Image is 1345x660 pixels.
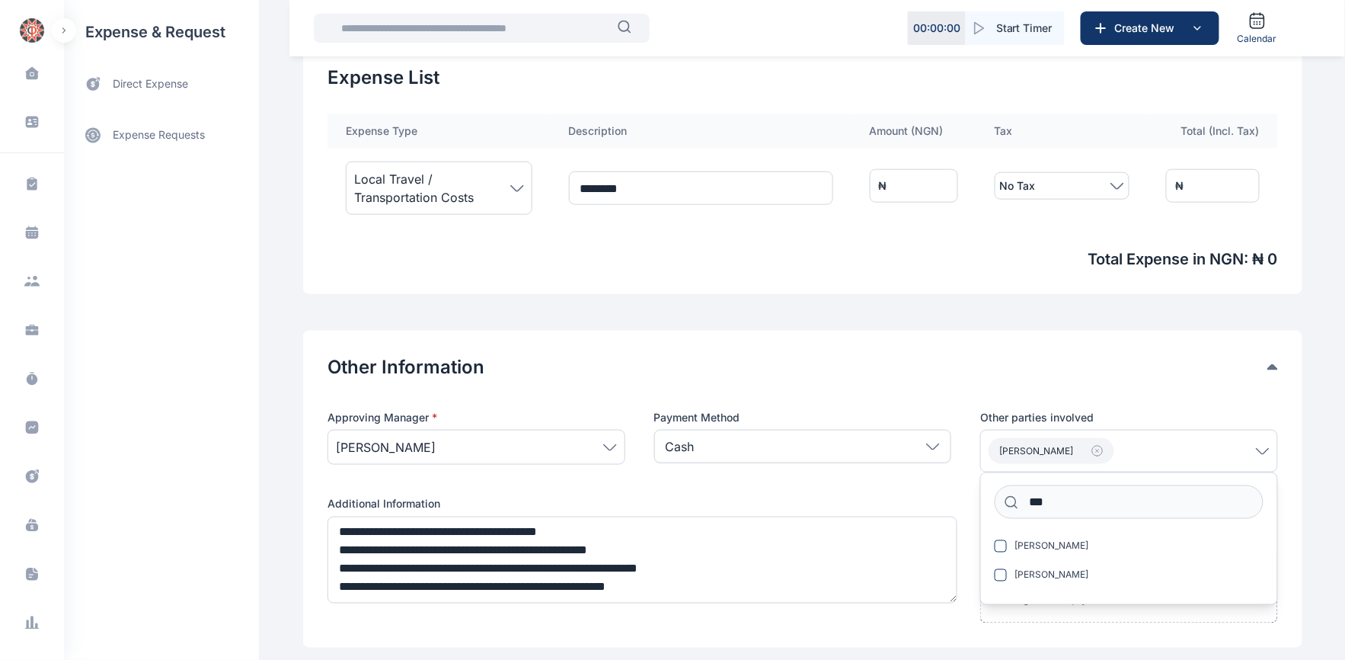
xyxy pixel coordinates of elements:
div: Drag and drop your document here or [981,592,1277,623]
h2: Expense List [327,66,1278,90]
div: ₦ [879,178,887,194]
span: Calendar [1238,33,1277,45]
a: Calendar [1232,5,1283,51]
button: Other Information [327,355,1267,380]
p: Cash [666,437,695,456]
th: Description [551,114,851,148]
th: Amount ( NGN ) [851,114,976,148]
span: Approving Manager [327,410,437,425]
th: Tax [976,114,1149,148]
div: Other Information [327,355,1278,380]
div: ₦ [1175,178,1184,194]
span: [PERSON_NAME] [999,445,1073,457]
label: Additional Information [327,497,951,512]
span: Local Travel / Transportation Costs [354,170,510,207]
button: Create New [1081,11,1219,45]
span: Total Expense in NGN : ₦ 0 [327,248,1278,270]
div: expense requests [64,104,259,153]
span: Create New [1109,21,1188,36]
span: [PERSON_NAME] [1014,540,1088,553]
span: Start Timer [996,21,1053,36]
span: direct expense [113,76,188,92]
label: Payment Method [654,410,952,425]
p: 00 : 00 : 00 [913,21,960,36]
a: expense requests [64,117,259,153]
th: Total (Incl. Tax) [1148,114,1278,148]
button: [PERSON_NAME] [989,438,1114,464]
th: Expense Type [327,114,551,148]
span: No Tax [1000,177,1036,195]
span: Other parties involved [980,410,1094,425]
span: [PERSON_NAME] [336,438,436,457]
button: Start Timer [966,11,1065,45]
span: [PERSON_NAME] [1014,569,1088,582]
a: direct expense [64,64,259,104]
